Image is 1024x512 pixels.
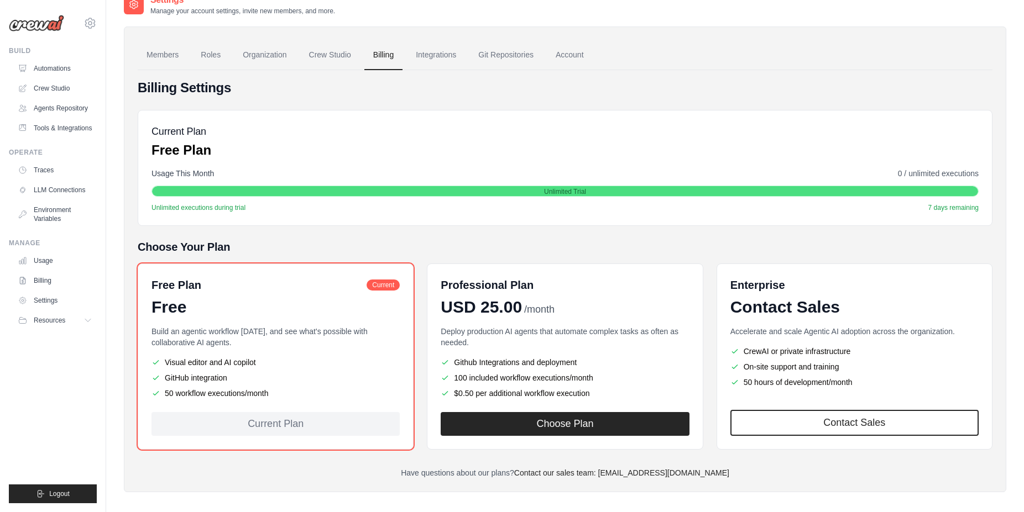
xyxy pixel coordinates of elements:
a: Settings [13,292,97,309]
p: Have questions about our plans? [138,467,992,478]
h5: Choose Your Plan [138,239,992,255]
h4: Billing Settings [138,79,992,97]
a: LLM Connections [13,181,97,199]
a: Tools & Integrations [13,119,97,137]
p: Free Plan [151,141,211,159]
a: Billing [13,272,97,289]
h6: Professional Plan [441,277,534,293]
div: Manage [9,239,97,247]
img: Logo [9,15,64,31]
span: Current [367,279,400,291]
span: Usage This Month [151,168,214,179]
a: Account [547,40,593,70]
span: Logout [49,489,70,498]
h6: Enterprise [730,277,979,293]
span: Unlimited executions during trial [151,203,245,212]
span: USD 25.00 [441,297,522,317]
button: Logout [9,484,97,503]
p: Manage your account settings, invite new members, and more. [150,7,335,15]
div: Contact Sales [730,297,979,317]
a: Automations [13,60,97,77]
p: Build an agentic workflow [DATE], and see what's possible with collaborative AI agents. [151,326,400,348]
li: 50 hours of development/month [730,377,979,388]
a: Crew Studio [13,80,97,97]
li: CrewAI or private infrastructure [730,346,979,357]
li: 100 included workflow executions/month [441,372,689,383]
li: On-site support and training [730,361,979,372]
button: Resources [13,312,97,329]
a: Contact our sales team: [EMAIL_ADDRESS][DOMAIN_NAME] [514,468,729,477]
span: 7 days remaining [928,203,979,212]
span: Resources [34,316,65,325]
p: Accelerate and scale Agentic AI adoption across the organization. [730,326,979,337]
a: Members [138,40,187,70]
a: Usage [13,252,97,270]
span: Unlimited Trial [544,187,586,196]
div: Operate [9,148,97,157]
p: Deploy production AI agents that automate complex tasks as often as needed. [441,326,689,348]
li: $0.50 per additional workflow execution [441,388,689,399]
a: Traces [13,161,97,179]
div: Current Plan [151,412,400,436]
span: /month [524,302,555,317]
span: 0 / unlimited executions [898,168,979,179]
li: Visual editor and AI copilot [151,357,400,368]
div: Build [9,46,97,55]
li: 50 workflow executions/month [151,388,400,399]
a: Crew Studio [300,40,360,70]
a: Organization [234,40,295,70]
li: Github Integrations and deployment [441,357,689,368]
a: Contact Sales [730,410,979,436]
a: Integrations [407,40,465,70]
a: Roles [192,40,229,70]
h6: Free Plan [151,277,201,293]
a: Environment Variables [13,201,97,228]
a: Agents Repository [13,99,97,117]
a: Git Repositories [469,40,542,70]
h5: Current Plan [151,124,211,139]
div: Free [151,297,400,317]
button: Choose Plan [441,412,689,436]
li: GitHub integration [151,372,400,383]
a: Billing [364,40,403,70]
